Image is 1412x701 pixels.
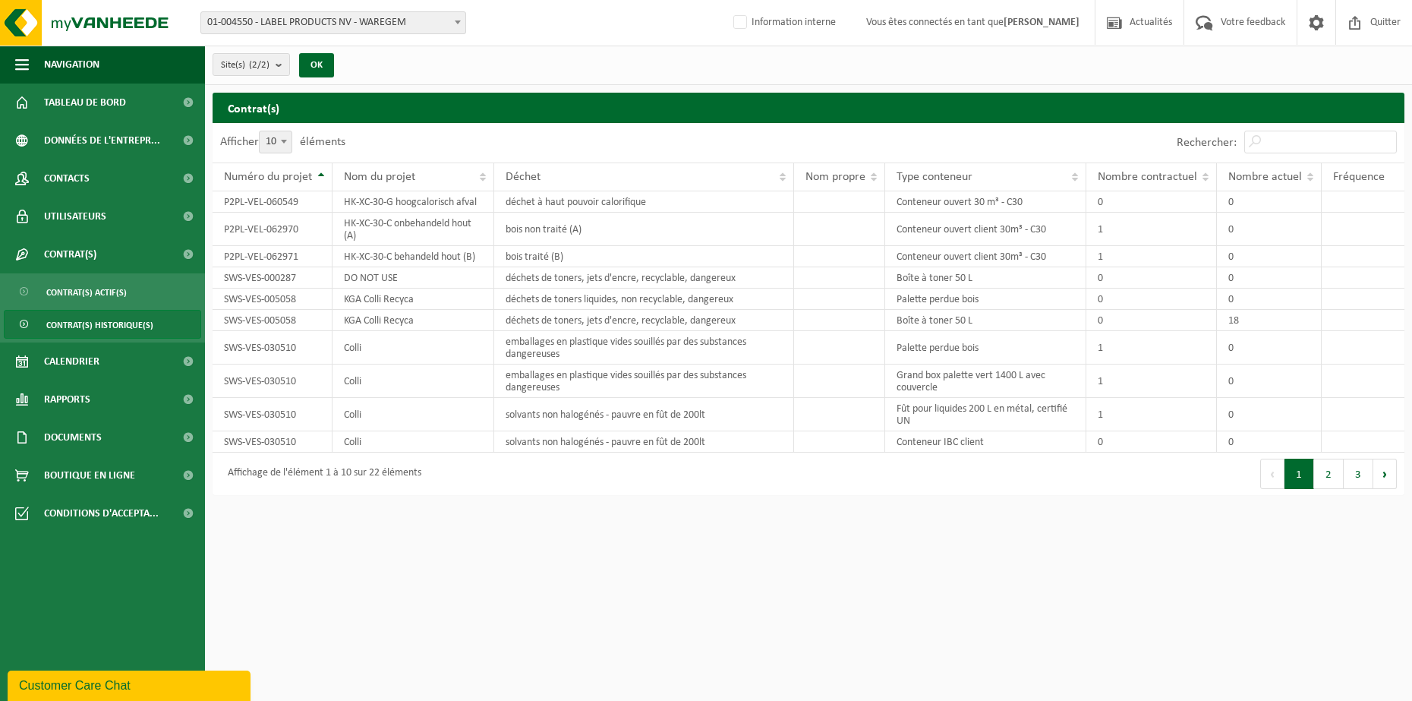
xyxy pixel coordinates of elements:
[494,431,793,453] td: solvants non halogénés - pauvre en fût de 200lt
[333,267,495,289] td: DO NOT USE
[213,431,333,453] td: SWS-VES-030510
[299,53,334,77] button: OK
[506,171,541,183] span: Déchet
[494,213,793,246] td: bois non traité (A)
[213,93,1404,122] h2: Contrat(s)
[213,267,333,289] td: SWS-VES-000287
[4,277,201,306] a: Contrat(s) actif(s)
[494,289,793,310] td: déchets de toners liquides, non recyclable, dangereux
[805,171,865,183] span: Nom propre
[1217,213,1322,246] td: 0
[1086,246,1217,267] td: 1
[885,365,1087,398] td: Grand box palette vert 1400 L avec couvercle
[1373,459,1397,489] button: Next
[220,136,345,148] label: Afficher éléments
[494,398,793,431] td: solvants non halogénés - pauvre en fût de 200lt
[885,246,1087,267] td: Conteneur ouvert client 30m³ - C30
[1217,191,1322,213] td: 0
[44,46,99,84] span: Navigation
[201,12,465,33] span: 01-004550 - LABEL PRODUCTS NV - WAREGEM
[213,398,333,431] td: SWS-VES-030510
[494,246,793,267] td: bois traité (B)
[44,84,126,122] span: Tableau de bord
[221,54,269,77] span: Site(s)
[249,60,269,70] count: (2/2)
[1086,267,1217,289] td: 0
[44,197,106,235] span: Utilisateurs
[1086,331,1217,365] td: 1
[1004,17,1079,28] strong: [PERSON_NAME]
[44,418,102,456] span: Documents
[333,331,495,365] td: Colli
[333,191,495,213] td: HK-XC-30-G hoogcalorisch afval
[1086,213,1217,246] td: 1
[44,235,96,273] span: Contrat(s)
[1314,459,1344,489] button: 2
[213,289,333,310] td: SWS-VES-005058
[1217,246,1322,267] td: 0
[333,398,495,431] td: Colli
[44,380,90,418] span: Rapports
[220,460,421,488] div: Affichage de l'élément 1 à 10 sur 22 éléments
[333,246,495,267] td: HK-XC-30-C behandeld hout (B)
[1098,171,1197,183] span: Nombre contractuel
[885,267,1087,289] td: Boîte à toner 50 L
[4,310,201,339] a: Contrat(s) historique(s)
[333,365,495,398] td: Colli
[44,456,135,494] span: Boutique en ligne
[333,431,495,453] td: Colli
[494,310,793,331] td: déchets de toners, jets d'encre, recyclable, dangereux
[885,289,1087,310] td: Palette perdue bois
[46,311,153,339] span: Contrat(s) historique(s)
[885,191,1087,213] td: Conteneur ouvert 30 m³ - C30
[1217,431,1322,453] td: 0
[46,278,127,307] span: Contrat(s) actif(s)
[730,11,836,34] label: Information interne
[494,191,793,213] td: déchet à haut pouvoir calorifique
[8,668,254,701] iframe: chat widget
[213,53,290,76] button: Site(s)(2/2)
[494,331,793,365] td: emballages en plastique vides souillés par des substances dangereuses
[1217,398,1322,431] td: 0
[213,246,333,267] td: P2PL-VEL-062971
[200,11,466,34] span: 01-004550 - LABEL PRODUCTS NV - WAREGEM
[344,171,415,183] span: Nom du projet
[494,267,793,289] td: déchets de toners, jets d'encre, recyclable, dangereux
[213,331,333,365] td: SWS-VES-030510
[44,343,99,380] span: Calendrier
[1217,365,1322,398] td: 0
[1217,331,1322,365] td: 0
[333,289,495,310] td: KGA Colli Recyca
[259,131,292,153] span: 10
[885,213,1087,246] td: Conteneur ouvert client 30m³ - C30
[1217,289,1322,310] td: 0
[333,213,495,246] td: HK-XC-30-C onbehandeld hout (A)
[885,431,1087,453] td: Conteneur IBC client
[260,131,292,153] span: 10
[1333,171,1385,183] span: Fréquence
[1228,171,1302,183] span: Nombre actuel
[494,365,793,398] td: emballages en plastique vides souillés par des substances dangereuses
[885,310,1087,331] td: Boîte à toner 50 L
[1284,459,1314,489] button: 1
[213,213,333,246] td: P2PL-VEL-062970
[224,171,312,183] span: Numéro du projet
[1086,310,1217,331] td: 0
[213,310,333,331] td: SWS-VES-005058
[1260,459,1284,489] button: Previous
[1086,431,1217,453] td: 0
[44,122,160,159] span: Données de l'entrepr...
[885,331,1087,365] td: Palette perdue bois
[1086,398,1217,431] td: 1
[44,494,159,532] span: Conditions d'accepta...
[213,191,333,213] td: P2PL-VEL-060549
[44,159,90,197] span: Contacts
[333,310,495,331] td: KGA Colli Recyca
[213,365,333,398] td: SWS-VES-030510
[1344,459,1373,489] button: 3
[897,171,972,183] span: Type conteneur
[1217,267,1322,289] td: 0
[885,398,1087,431] td: Fût pour liquides 200 L en métal, certifié UN
[1086,365,1217,398] td: 1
